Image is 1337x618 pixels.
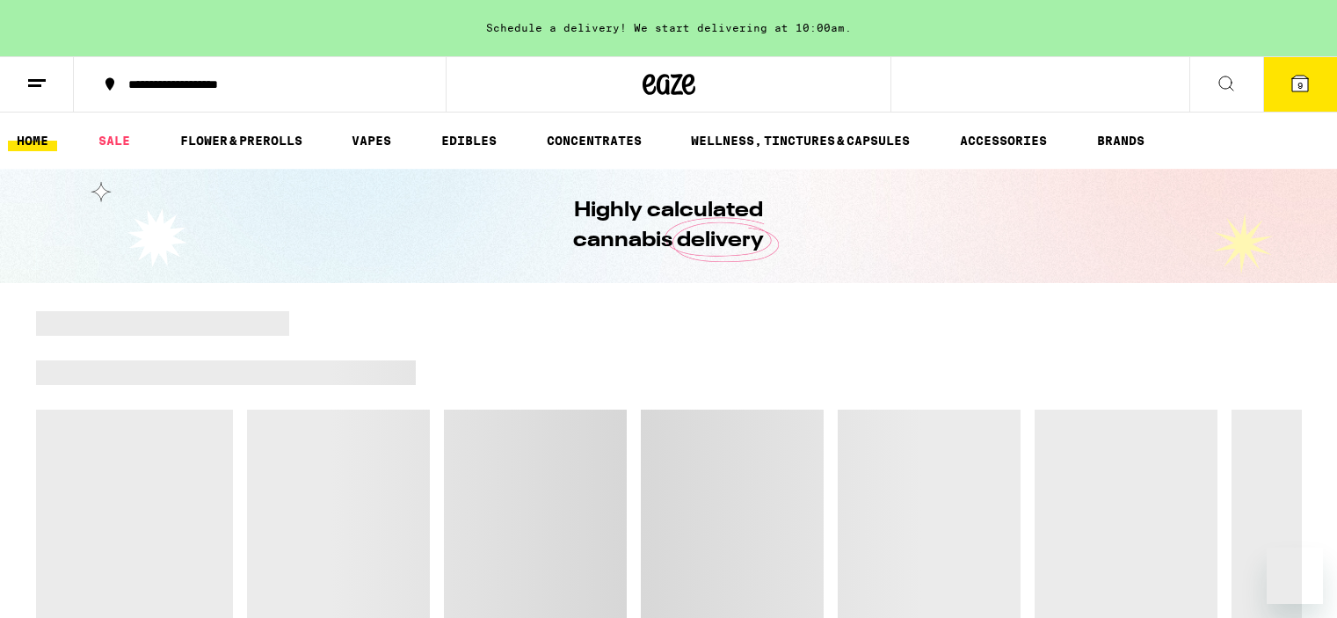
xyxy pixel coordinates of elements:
a: VAPES [343,130,400,151]
a: SALE [90,130,139,151]
a: HOME [8,130,57,151]
h1: Highly calculated cannabis delivery [524,196,814,256]
a: EDIBLES [432,130,505,151]
a: ACCESSORIES [951,130,1056,151]
button: 9 [1263,57,1337,112]
a: CONCENTRATES [538,130,650,151]
a: WELLNESS, TINCTURES & CAPSULES [682,130,919,151]
a: FLOWER & PREROLLS [171,130,311,151]
a: BRANDS [1088,130,1153,151]
span: 9 [1297,80,1303,91]
iframe: Button to launch messaging window [1267,548,1323,604]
